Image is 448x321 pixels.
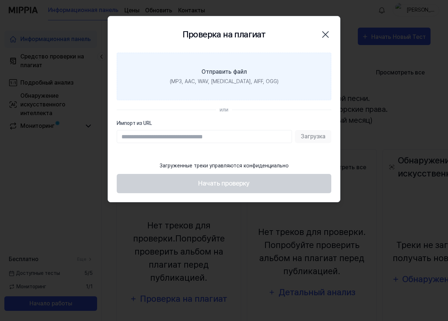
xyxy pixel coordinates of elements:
ya-tr-span: или [220,107,228,113]
ya-tr-span: Загруженные треки управляются конфиденциально [160,163,289,168]
ya-tr-span: Проверка на плагиат [183,29,266,40]
ya-tr-span: Отправить файл [201,68,247,75]
ya-tr-span: (MP3, AAC, WAV, [MEDICAL_DATA], AIFF, OGG) [170,78,279,84]
ya-tr-span: Импорт из URL [117,120,152,126]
